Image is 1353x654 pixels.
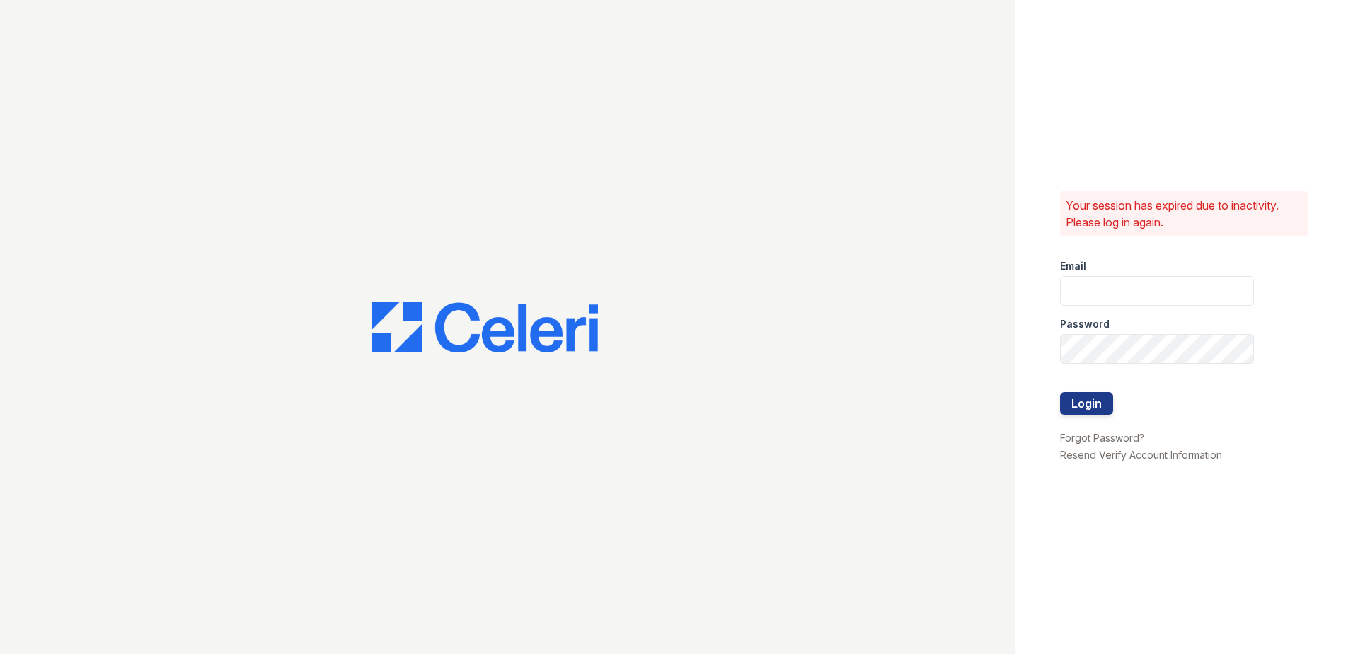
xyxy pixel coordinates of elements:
[1060,449,1222,461] a: Resend Verify Account Information
[1060,259,1086,273] label: Email
[1060,317,1110,331] label: Password
[372,302,598,352] img: CE_Logo_Blue-a8612792a0a2168367f1c8372b55b34899dd931a85d93a1a3d3e32e68fde9ad4.png
[1060,392,1113,415] button: Login
[1060,432,1144,444] a: Forgot Password?
[1066,197,1302,231] p: Your session has expired due to inactivity. Please log in again.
